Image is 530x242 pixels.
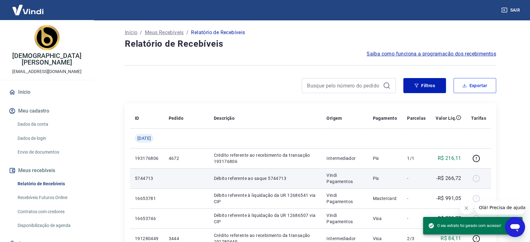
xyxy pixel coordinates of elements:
p: - [407,215,426,222]
a: Disponibilização de agenda [15,219,86,232]
a: Contratos com credores [15,205,86,218]
button: Exportar [453,78,496,93]
p: [DEMOGRAPHIC_DATA][PERSON_NAME] [5,53,89,66]
p: 4672 [169,155,204,161]
iframe: Fechar mensagem [460,202,473,214]
a: Início [125,29,137,36]
a: Saiba como funciona a programação dos recebimentos [367,50,496,58]
button: Meu cadastro [8,104,86,118]
input: Busque pelo número do pedido [307,81,380,90]
p: Pix [373,175,397,181]
p: / [140,29,142,36]
p: 5744713 [135,175,159,181]
p: 3444 [169,235,204,242]
p: 2/3 [407,235,426,242]
p: Parcelas [407,115,426,121]
p: Tarifas [471,115,486,121]
span: Olá! Precisa de ajuda? [4,4,53,9]
h4: Relatório de Recebíveis [125,38,496,50]
button: Sair [500,4,522,16]
p: 16653746 [135,215,159,222]
p: Pix [373,155,397,161]
p: Visa [373,235,397,242]
span: [DATE] [137,135,151,141]
p: [EMAIL_ADDRESS][DOMAIN_NAME] [12,68,82,75]
p: - [407,195,426,202]
img: 565f7d1e-8661-440a-81f1-17804247cc08.jpeg [34,25,60,50]
iframe: Botão para abrir a janela de mensagens [505,217,525,237]
p: Mastercard [373,195,397,202]
p: Intermediador [326,235,363,242]
p: 1/1 [407,155,426,161]
p: Origem [326,115,342,121]
p: Débito referente ao saque 5744713 [214,175,317,181]
p: Visa [373,215,397,222]
span: O seu extrato foi gerado com sucesso! [428,223,501,229]
a: Início [8,85,86,99]
p: Pedido [169,115,183,121]
p: Crédito referente ao recebimento da transação 193176806 [214,152,317,165]
p: Débito referente à liquidação da UR 12686507 via CIP [214,212,317,225]
p: 191280449 [135,235,159,242]
p: / [186,29,188,36]
p: 16653781 [135,195,159,202]
p: R$ 216,11 [438,155,461,162]
p: Relatório de Recebíveis [191,29,245,36]
p: Descrição [214,115,235,121]
img: Vindi [8,0,48,19]
a: Meus Recebíveis [145,29,184,36]
p: ID [135,115,139,121]
p: -R$ 266,72 [436,175,461,182]
p: Vindi Pagamentos [326,172,363,185]
p: Débito referente à liquidação da UR 12686541 via CIP [214,192,317,205]
a: Dados da conta [15,118,86,131]
a: Recebíveis Futuros Online [15,191,86,204]
p: -R$ 991,05 [436,195,461,202]
a: Envio de documentos [15,146,86,159]
iframe: Mensagem da empresa [475,201,525,214]
p: 193176806 [135,155,159,161]
p: Intermediador [326,155,363,161]
p: -R$ 759,77 [436,215,461,222]
p: Pagamento [373,115,397,121]
p: Vindi Pagamentos [326,212,363,225]
button: Meus recebíveis [8,164,86,177]
p: Vindi Pagamentos [326,192,363,205]
a: Relatório de Recebíveis [15,177,86,190]
button: Filtros [403,78,446,93]
a: Dados de login [15,132,86,145]
p: Valor Líq. [436,115,456,121]
p: - [407,175,426,181]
